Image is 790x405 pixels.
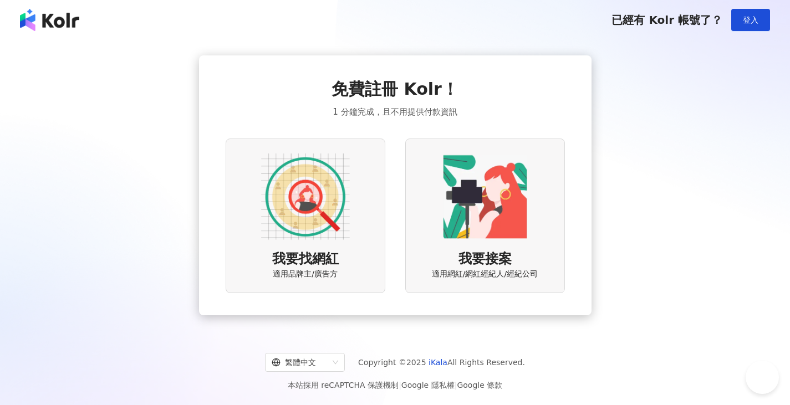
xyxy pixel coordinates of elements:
[743,16,758,24] span: 登入
[457,381,502,389] a: Google 條款
[455,381,457,389] span: |
[458,250,512,269] span: 我要接案
[261,152,350,241] img: AD identity option
[429,358,447,367] a: iKala
[272,250,339,269] span: 我要找網紅
[731,9,770,31] button: 登入
[441,152,529,241] img: KOL identity option
[611,13,722,27] span: 已經有 Kolr 帳號了？
[288,378,502,392] span: 本站採用 reCAPTCHA 保護機制
[272,353,328,371] div: 繁體中文
[399,381,401,389] span: |
[401,381,455,389] a: Google 隱私權
[20,9,79,31] img: logo
[332,78,458,101] span: 免費註冊 Kolr！
[432,269,538,280] span: 適用網紅/網紅經紀人/經紀公司
[273,269,338,280] span: 適用品牌主/廣告方
[746,361,779,394] iframe: Help Scout Beacon - Open
[333,105,457,119] span: 1 分鐘完成，且不用提供付款資訊
[358,356,525,369] span: Copyright © 2025 All Rights Reserved.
